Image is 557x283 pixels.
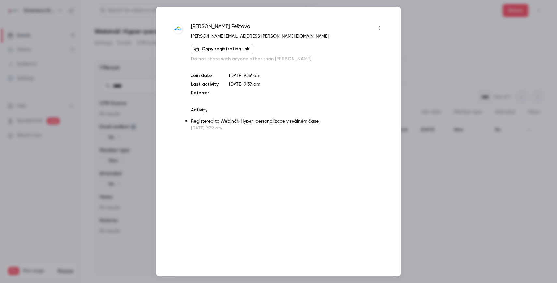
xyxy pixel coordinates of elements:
img: albert.cz [172,23,184,35]
span: [DATE] 9:39 am [229,82,260,87]
a: Webinář: Hyper-personalizace v reálném čase [221,119,319,124]
p: Activity [191,107,385,113]
p: [DATE] 9:39 am [191,125,385,131]
p: Referrer [191,90,219,96]
p: Registered to [191,118,385,125]
p: Do not share with anyone other than [PERSON_NAME] [191,56,385,62]
a: [PERSON_NAME][EMAIL_ADDRESS][PERSON_NAME][DOMAIN_NAME] [191,34,329,39]
button: Copy registration link [191,44,253,54]
span: [PERSON_NAME] Peštová [191,23,250,33]
p: [DATE] 9:39 am [229,73,385,79]
p: Last activity [191,81,219,88]
p: Join date [191,73,219,79]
